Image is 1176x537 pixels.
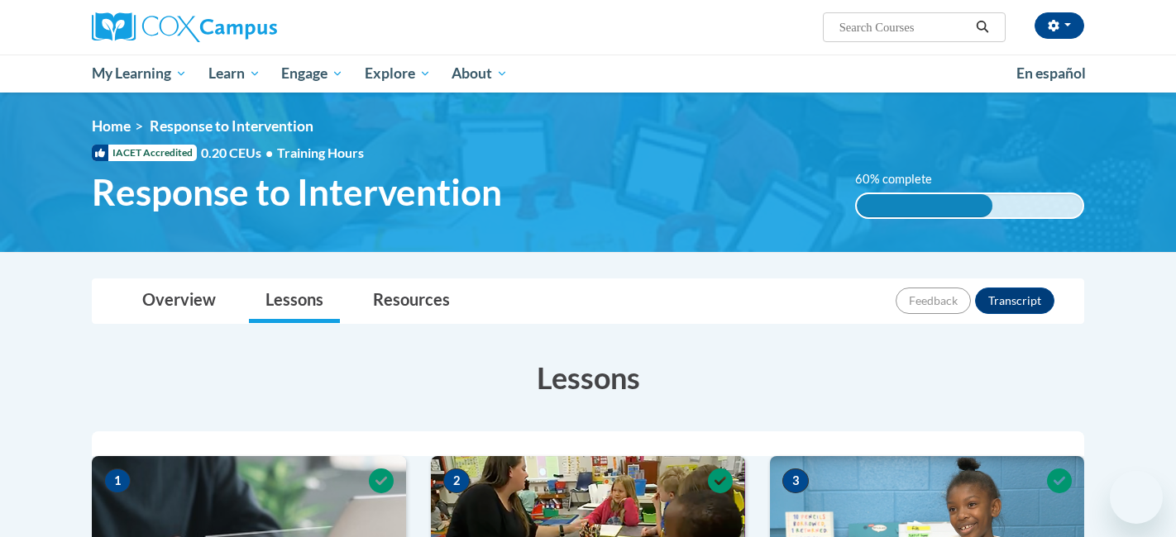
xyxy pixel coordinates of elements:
[855,170,950,188] label: 60% complete
[92,64,187,83] span: My Learning
[92,145,197,161] span: IACET Accredited
[281,64,343,83] span: Engage
[1016,64,1086,82] span: En español
[356,279,466,323] a: Resources
[1006,56,1097,91] a: En español
[81,55,198,93] a: My Learning
[782,468,809,493] span: 3
[265,145,273,160] span: •
[92,117,131,135] a: Home
[1035,12,1084,39] button: Account Settings
[92,357,1084,398] h3: Lessons
[126,279,232,323] a: Overview
[896,288,971,314] button: Feedback
[442,55,519,93] a: About
[838,17,970,37] input: Search Courses
[857,194,992,217] div: 60% complete
[198,55,271,93] a: Learn
[208,64,261,83] span: Learn
[270,55,354,93] a: Engage
[975,288,1054,314] button: Transcript
[150,117,313,135] span: Response to Intervention
[92,170,502,214] span: Response to Intervention
[92,12,277,42] img: Cox Campus
[970,17,995,37] button: Search
[452,64,508,83] span: About
[365,64,431,83] span: Explore
[67,55,1109,93] div: Main menu
[104,468,131,493] span: 1
[277,145,364,160] span: Training Hours
[249,279,340,323] a: Lessons
[92,12,406,42] a: Cox Campus
[1110,471,1163,524] iframe: Button to launch messaging window
[201,144,277,162] span: 0.20 CEUs
[354,55,442,93] a: Explore
[443,468,470,493] span: 2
